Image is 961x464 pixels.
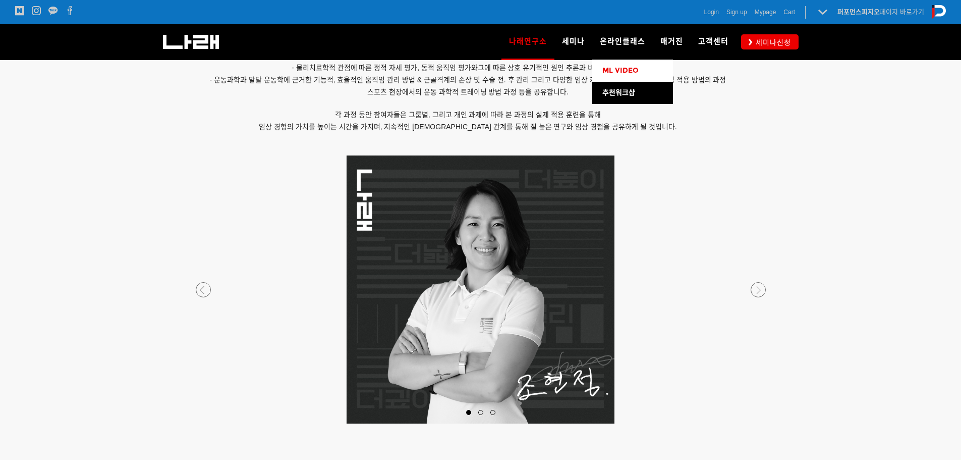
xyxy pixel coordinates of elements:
[509,33,547,49] span: 나래연구소
[592,60,673,82] a: ML VIDEO
[660,37,683,46] span: 매거진
[335,111,600,119] span: 각 과정 동안 참여자들은 그룹별, 그리고 개인 과제에 따라 본 과정의 실제 적용 훈련을 통해
[592,82,673,104] a: 추천워크샵
[741,34,799,49] a: 세미나신청
[562,37,585,46] span: 세미나
[292,64,478,72] span: - 물리치료학적 관점에 따른 정적 자세 평가, 동적 움직임 평가와
[753,37,791,47] span: 세미나신청
[653,24,691,60] a: 매거진
[554,24,592,60] a: 세미나
[704,7,719,17] a: Login
[837,8,924,16] a: 퍼포먼스피지오페이지 바로가기
[501,24,554,60] a: 나래연구소
[726,7,747,17] a: Sign up
[592,24,653,60] a: 온라인클래스
[259,123,677,131] span: 임상 경험의 가치를 높이는 시간을 가지며, 지속적인 [DEMOGRAPHIC_DATA] 관계를 통해 질 높은 연구와 임상 경험을 공유하게 될 것입니다.
[691,24,736,60] a: 고객센터
[367,88,569,96] span: 스포츠 현장에서의 운동 과학적 트레이닝 방법 과정 등을 공유합니다.
[837,8,880,16] strong: 퍼포먼스피지오
[783,7,795,17] a: Cart
[210,76,726,84] span: - 운동과학과 발달 운동학에 근거한 기능적, 효율적인 움직임 관리 방법 & 근골격계의 손상 및 수술 전. 후 관리 그리고 다양한 임상 케이스에 따른 기능적 움직임 적용 방법의 과정
[478,64,644,72] span: 그에 따른 상호 유기적인 원인 추론과 비판적 사고의 과정
[755,7,776,17] a: Mypage
[602,66,639,75] span: ML VIDEO
[602,88,635,97] span: 추천워크샵
[698,37,728,46] span: 고객센터
[600,37,645,46] span: 온라인클래스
